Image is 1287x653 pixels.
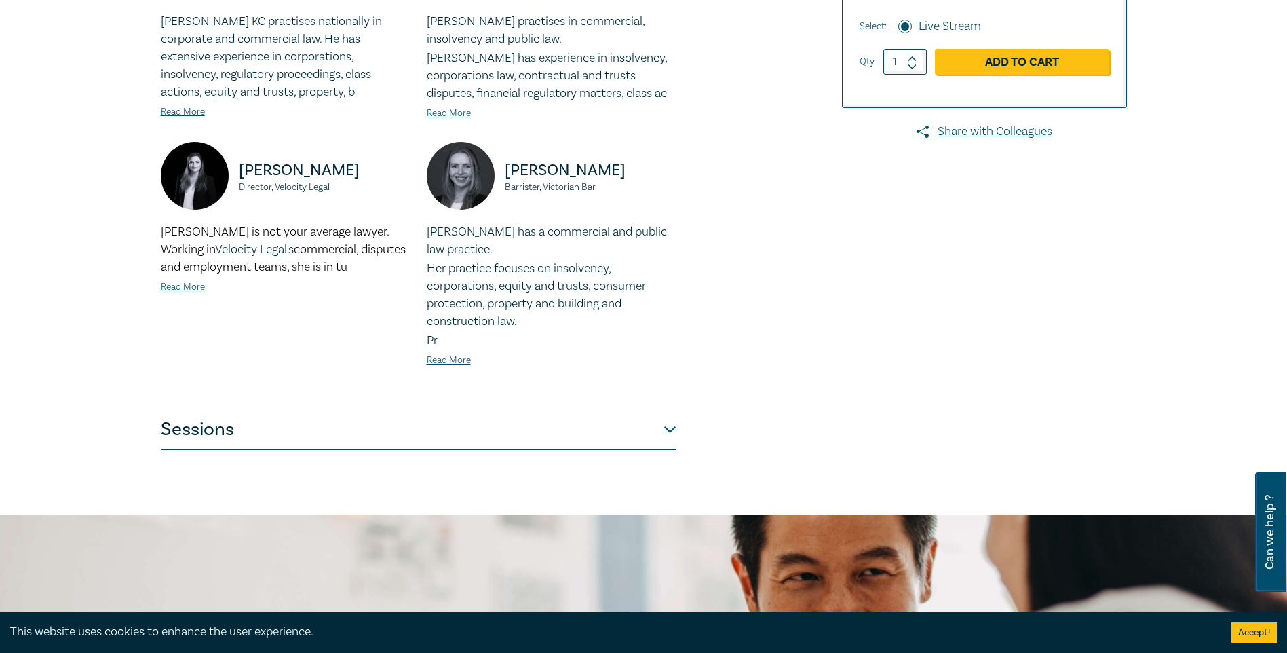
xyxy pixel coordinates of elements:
[427,107,471,119] a: Read More
[1231,622,1277,643] button: Accept cookies
[883,49,927,75] input: 1
[427,354,471,367] a: Read More
[161,142,229,210] img: https://s3.ap-southeast-2.amazonaws.com/leo-cussen-store-production-content/Contacts/Jess%20Hill/...
[427,142,495,210] img: https://s3.ap-southeast-2.amazonaws.com/leo-cussen-store-production-content/Contacts/Hannah%20McI...
[505,183,676,192] small: Barrister, Victorian Bar
[919,18,981,35] label: Live Stream
[860,19,887,34] span: Select:
[860,54,875,69] label: Qty
[239,183,410,192] small: Director, Velocity Legal
[1263,481,1276,584] span: Can we help ?
[427,50,676,102] p: [PERSON_NAME] has experience in insolvency, corporations law, contractual and trusts disputes, fi...
[161,13,410,101] p: [PERSON_NAME] KC practises nationally in corporate and commercial law. He has extensive experienc...
[842,123,1127,141] a: Share with Colleagues
[239,160,410,181] p: [PERSON_NAME]
[427,223,676,259] p: [PERSON_NAME] has a commercial and public law practice.
[427,13,676,48] p: [PERSON_NAME] practises in commercial, insolvency and public law.
[161,106,205,118] a: Read More
[427,332,676,350] p: Pr
[161,409,676,450] button: Sessions
[10,623,1211,641] div: This website uses cookies to enhance the user experience.
[161,224,389,257] span: [PERSON_NAME] is not your average lawyer. Working in
[427,260,676,331] p: Her practice focuses on insolvency, corporations, equity and trusts, consumer protection, propert...
[161,223,410,276] p: Velocity Legal's
[161,281,205,293] a: Read More
[505,160,676,181] p: [PERSON_NAME]
[935,49,1109,75] a: Add to Cart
